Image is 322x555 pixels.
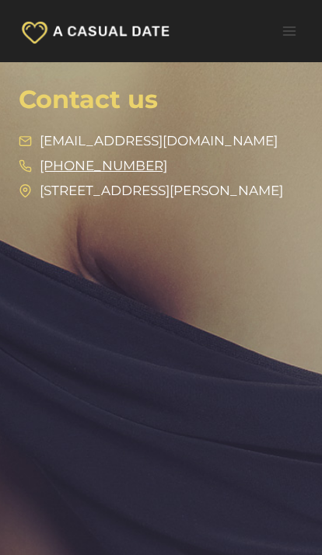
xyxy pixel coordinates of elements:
h1: Contact us [19,81,303,118]
button: Open menu [275,19,303,43]
span: [STREET_ADDRESS][PERSON_NAME] [40,180,283,201]
a: [PHONE_NUMBER] [40,158,167,173]
img: A Casual Date [19,16,174,46]
span: [EMAIL_ADDRESS][DOMAIN_NAME] [40,131,278,152]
